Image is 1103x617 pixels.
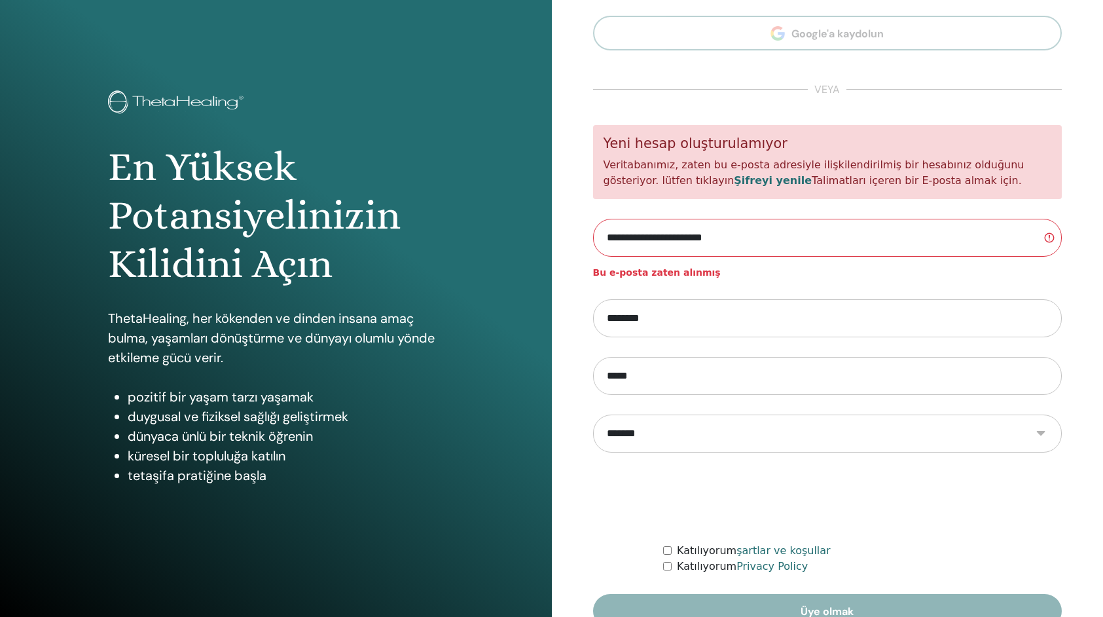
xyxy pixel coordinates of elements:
[734,174,812,187] a: Şifreyi yenile
[593,125,1062,199] div: Veritabanımız, zaten bu e-posta adresiyle ilişkilendirilmiş bir hesabınız olduğunu gösteriyor. lü...
[128,407,443,426] li: duygusal ve fiziksel sağlığı geliştirmek
[728,472,927,523] iframe: reCAPTCHA
[108,143,443,289] h1: En Yüksek Potansiyelinizin Kilidini Açın
[736,544,831,557] a: şartlar ve koşullar
[808,82,846,98] span: veya
[677,543,831,559] label: Katılıyorum
[108,308,443,367] p: ThetaHealing, her kökenden ve dinden insana amaç bulma, yaşamları dönüştürme ve dünyayı olumlu yö...
[677,559,808,574] label: Katılıyorum
[128,387,443,407] li: pozitif bir yaşam tarzı yaşamak
[604,136,1052,152] h5: Yeni hesap oluşturulamıyor
[593,267,721,278] strong: Bu e-posta zaten alınmış
[128,466,443,485] li: tetaşifa pratiğine başla
[736,560,808,572] a: Privacy Policy
[128,446,443,466] li: küresel bir topluluğa katılın
[128,426,443,446] li: dünyaca ünlü bir teknik öğrenin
